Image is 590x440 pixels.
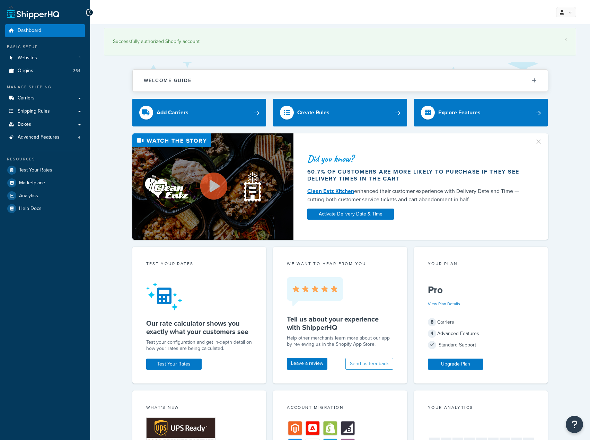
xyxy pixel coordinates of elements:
[132,133,293,240] img: Video thumbnail
[19,180,45,186] span: Marketplace
[5,190,85,202] a: Analytics
[287,404,393,412] div: Account Migration
[428,404,534,412] div: Your Analytics
[19,193,38,199] span: Analytics
[133,70,548,91] button: Welcome Guide
[18,108,50,114] span: Shipping Rules
[273,99,407,126] a: Create Rules
[307,168,526,182] div: 60.7% of customers are more likely to purchase if they see delivery times in the cart
[428,284,534,296] h5: Pro
[18,28,41,34] span: Dashboard
[428,318,436,326] span: 8
[18,55,37,61] span: Websites
[428,340,534,350] div: Standard Support
[5,202,85,215] a: Help Docs
[414,99,548,126] a: Explore Features
[428,359,483,370] a: Upgrade Plan
[5,52,85,64] a: Websites1
[146,339,253,352] div: Test your configuration and get in-depth detail on how your rates are being calculated.
[5,64,85,77] li: Origins
[428,261,534,269] div: Your Plan
[157,108,188,117] div: Add Carriers
[307,154,526,164] div: Did you know?
[146,261,253,269] div: Test your rates
[5,118,85,131] a: Boxes
[146,319,253,336] h5: Our rate calculator shows you exactly what your customers see
[287,315,393,332] h5: Tell us about your experience with ShipperHQ
[287,335,393,347] p: Help other merchants learn more about our app by reviewing us in the Shopify App Store.
[345,358,393,370] button: Send us feedback
[78,134,80,140] span: 4
[79,55,80,61] span: 1
[18,95,35,101] span: Carriers
[18,134,60,140] span: Advanced Features
[18,122,31,127] span: Boxes
[5,131,85,144] li: Advanced Features
[146,359,202,370] a: Test Your Rates
[144,78,192,83] h2: Welcome Guide
[5,24,85,37] a: Dashboard
[5,64,85,77] a: Origins364
[307,209,394,220] a: Activate Delivery Date & Time
[132,99,266,126] a: Add Carriers
[5,84,85,90] div: Manage Shipping
[564,37,567,42] a: ×
[428,329,534,338] div: Advanced Features
[307,187,526,204] div: enhanced their customer experience with Delivery Date and Time — cutting both customer service ti...
[5,131,85,144] a: Advanced Features4
[5,52,85,64] li: Websites
[73,68,80,74] span: 364
[428,317,534,327] div: Carriers
[5,177,85,189] a: Marketplace
[566,416,583,433] button: Open Resource Center
[18,68,33,74] span: Origins
[297,108,329,117] div: Create Rules
[5,92,85,105] a: Carriers
[5,164,85,176] a: Test Your Rates
[438,108,481,117] div: Explore Features
[113,37,567,46] div: Successfully authorized Shopify account
[428,301,460,307] a: View Plan Details
[307,187,354,195] a: Clean Eatz Kitchen
[287,358,327,370] a: Leave a review
[287,261,393,267] p: we want to hear from you
[428,329,436,338] span: 4
[19,167,52,173] span: Test Your Rates
[19,206,42,212] span: Help Docs
[146,404,253,412] div: What's New
[5,44,85,50] div: Basic Setup
[5,156,85,162] div: Resources
[5,105,85,118] a: Shipping Rules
